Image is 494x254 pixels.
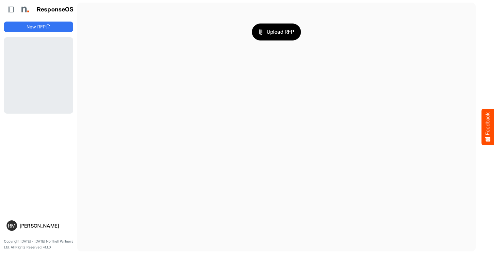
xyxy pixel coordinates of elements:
[18,3,31,16] img: Northell
[252,24,301,40] button: Upload RFP
[4,239,73,250] p: Copyright [DATE] - [DATE] Northell Partners Ltd. All Rights Reserved. v1.1.0
[20,223,71,228] div: [PERSON_NAME]
[4,22,73,32] button: New RFP
[37,6,74,13] h1: ResponseOS
[8,223,16,228] span: RM
[4,37,73,113] div: Loading...
[259,28,294,36] span: Upload RFP
[482,109,494,145] button: Feedback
